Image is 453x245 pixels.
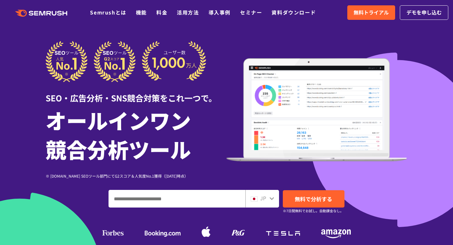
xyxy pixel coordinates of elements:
[240,9,262,16] a: セミナー
[177,9,199,16] a: 活用方法
[209,9,231,16] a: 導入事例
[46,173,226,179] div: ※ [DOMAIN_NAME] SEOツール部門にてG2スコア＆人気度No.1獲得（[DATE]時点）
[283,208,344,214] small: ※7日間無料でお試し。自動課金なし。
[406,9,442,17] span: デモを申し込む
[156,9,167,16] a: 料金
[46,105,226,163] h1: オールインワン 競合分析ツール
[295,195,332,203] span: 無料で分析する
[46,82,226,104] div: SEO・広告分析・SNS競合対策をこれ一つで。
[283,190,344,208] a: 無料で分析する
[260,194,266,202] span: JP
[90,9,126,16] a: Semrushとは
[271,9,316,16] a: 資料ダウンロード
[400,5,448,20] a: デモを申し込む
[136,9,147,16] a: 機能
[354,9,389,17] span: 無料トライアル
[347,5,395,20] a: 無料トライアル
[109,190,245,207] input: ドメイン、キーワードまたはURLを入力してください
